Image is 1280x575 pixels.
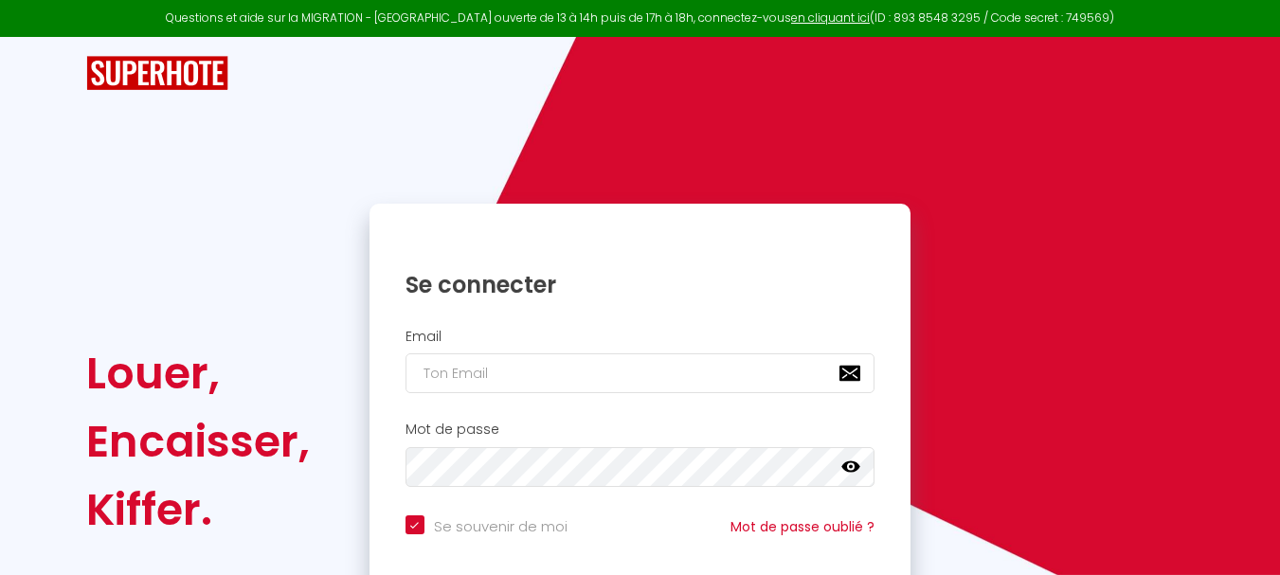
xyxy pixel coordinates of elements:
[86,476,310,544] div: Kiffer.
[86,339,310,407] div: Louer,
[406,270,875,299] h1: Se connecter
[791,9,870,26] a: en cliquant ici
[406,422,875,438] h2: Mot de passe
[86,56,228,91] img: SuperHote logo
[730,517,874,536] a: Mot de passe oublié ?
[406,353,875,393] input: Ton Email
[86,407,310,476] div: Encaisser,
[406,329,875,345] h2: Email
